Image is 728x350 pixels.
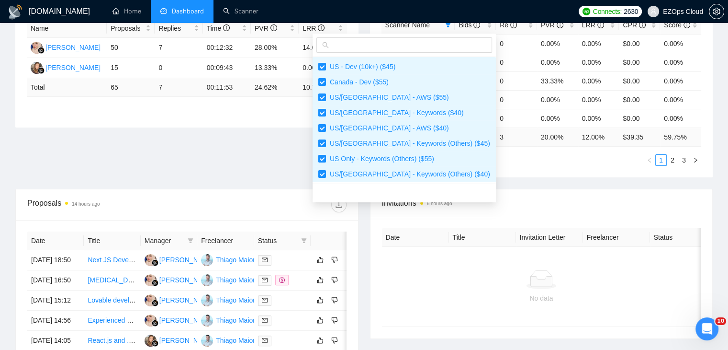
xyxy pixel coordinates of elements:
[314,274,326,286] button: like
[31,62,43,74] img: NK
[516,228,583,247] th: Invitation Letter
[317,337,324,344] span: like
[683,22,690,28] span: info-circle
[382,228,449,247] th: Date
[496,53,537,71] td: 0
[326,63,395,70] span: US - Dev (10k+) ($45)
[331,316,338,324] span: dislike
[186,233,195,248] span: filter
[496,128,537,146] td: 3
[443,18,453,32] span: filter
[251,38,299,58] td: 28.00%
[155,19,202,38] th: Replies
[201,336,255,344] a: TMThiago Maior
[84,250,140,270] td: Next JS Developer for AI startup
[582,21,604,29] span: LRR
[160,8,167,14] span: dashboard
[201,256,255,263] a: TMThiago Maior
[145,315,157,327] img: AJ
[557,22,563,28] span: info-circle
[709,8,724,15] span: setting
[473,22,480,28] span: info-circle
[145,335,157,347] img: NK
[38,47,45,54] img: gigradar-bm.png
[145,276,214,283] a: AJ[PERSON_NAME]
[84,291,140,311] td: Lovable developer
[314,335,326,346] button: like
[329,274,340,286] button: dislike
[216,275,255,285] div: Thiago Maior
[660,109,701,128] td: 0.00%
[155,78,202,97] td: 7
[84,311,140,331] td: Experienced Payment Gateway Developer — PCI Level 1, Tokenization, and API Integration Expert
[27,311,84,331] td: [DATE] 14:56
[88,276,344,284] a: [MEDICAL_DATA] - Azure Cloud Engineer (Networking, VPNs, Storage, App Services)
[299,38,347,58] td: 14.00%
[88,296,142,304] a: Lovable developer
[251,58,299,78] td: 13.33%
[145,274,157,286] img: AJ
[332,201,346,209] span: download
[107,38,155,58] td: 50
[619,90,660,109] td: $0.00
[302,24,325,32] span: LRR
[270,24,277,31] span: info-circle
[326,170,490,178] span: US/[GEOGRAPHIC_DATA] - Keywords (Others) ($40)
[112,7,141,15] a: homeHome
[693,157,698,163] span: right
[152,259,158,266] img: gigradar-bm.png
[299,58,347,78] td: 0.00%
[38,67,45,74] img: gigradar-bm.png
[188,238,193,244] span: filter
[155,58,202,78] td: 0
[537,128,578,146] td: 20.00 %
[639,22,646,28] span: info-circle
[141,232,197,250] th: Manager
[314,315,326,326] button: like
[314,294,326,306] button: like
[262,257,268,263] span: mail
[317,316,324,324] span: like
[258,235,297,246] span: Status
[656,155,666,165] a: 1
[329,294,340,306] button: dislike
[201,274,213,286] img: TM
[496,34,537,53] td: 0
[650,8,657,15] span: user
[216,315,255,326] div: Thiago Maior
[537,90,578,109] td: 0.00%
[8,4,23,20] img: logo
[172,7,204,15] span: Dashboard
[299,78,347,97] td: 10.77 %
[660,53,701,71] td: 0.00%
[329,315,340,326] button: dislike
[541,21,563,29] span: PVR
[262,277,268,283] span: mail
[537,109,578,128] td: 0.00%
[385,21,430,29] span: Scanner Name
[159,315,214,326] div: [PERSON_NAME]
[619,71,660,90] td: $0.00
[715,317,726,325] span: 10
[45,62,101,73] div: [PERSON_NAME]
[27,232,84,250] th: Date
[301,238,307,244] span: filter
[318,24,325,31] span: info-circle
[262,317,268,323] span: mail
[578,90,619,109] td: 0.00%
[619,53,660,71] td: $0.00
[152,300,158,306] img: gigradar-bm.png
[111,23,144,34] span: Proposals
[201,254,213,266] img: TM
[145,254,157,266] img: AJ
[107,58,155,78] td: 15
[578,34,619,53] td: 0.00%
[690,154,701,166] button: right
[216,255,255,265] div: Thiago Maior
[159,295,214,305] div: [PERSON_NAME]
[650,228,717,247] th: Status
[326,93,449,101] span: US/[GEOGRAPHIC_DATA] - AWS ($55)
[496,90,537,109] td: 0
[159,335,214,346] div: [PERSON_NAME]
[709,8,724,15] a: setting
